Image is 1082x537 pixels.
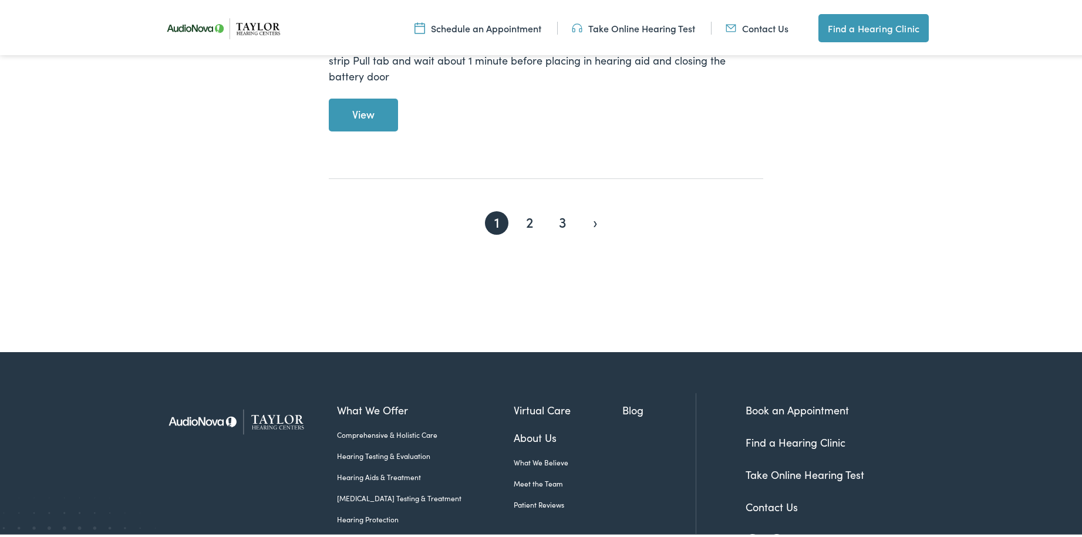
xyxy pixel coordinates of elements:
[726,19,736,32] img: utility icon
[514,455,623,465] a: What We Believe
[329,96,398,129] a: View
[337,448,514,459] a: Hearing Testing & Evaluation
[572,19,582,32] img: utility icon
[746,400,849,415] a: Book an Appointment
[414,19,541,32] a: Schedule an Appointment
[337,512,514,522] a: Hearing Protection
[726,19,788,32] a: Contact Us
[514,400,623,416] a: Virtual Care
[337,470,514,480] a: Hearing Aids & Treatment
[551,209,574,232] a: Goto Page 3
[572,19,695,32] a: Take Online Hearing Test
[818,12,929,40] a: Find a Hearing Clinic
[337,427,514,438] a: Comprehensive & Holistic Care
[514,497,623,508] a: Patient Reviews
[414,19,425,32] img: utility icon
[746,433,845,447] a: Find a Hearing Clinic
[514,427,623,443] a: About Us
[159,391,320,448] img: Taylor Hearing Centers
[622,400,696,416] a: Blog
[337,400,514,416] a: What We Offer
[518,209,541,232] a: Goto Page 2
[746,497,798,512] a: Contact Us
[485,209,508,232] span: Current page, page 1
[337,491,514,501] a: [MEDICAL_DATA] Testing & Treatment
[584,209,607,232] a: Next Page
[514,476,623,487] a: Meet the Team
[746,465,864,479] a: Take Online Hearing Test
